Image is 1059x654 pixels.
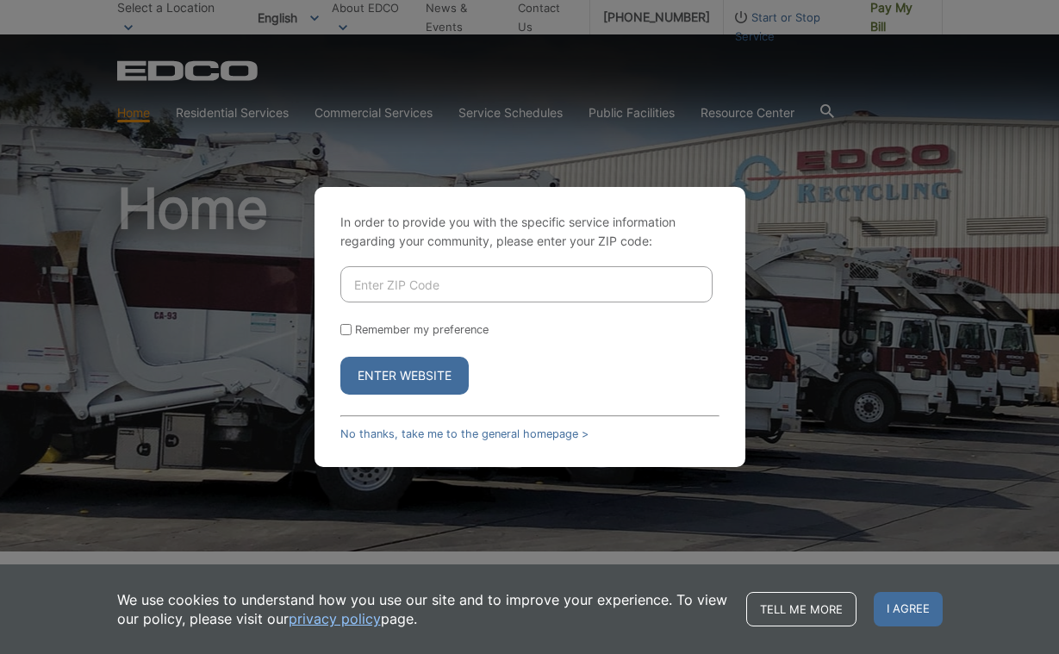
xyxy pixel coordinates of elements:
[289,609,381,628] a: privacy policy
[355,323,489,336] label: Remember my preference
[746,592,857,626] a: Tell me more
[340,213,719,251] p: In order to provide you with the specific service information regarding your community, please en...
[340,266,713,302] input: Enter ZIP Code
[340,427,589,440] a: No thanks, take me to the general homepage >
[117,590,729,628] p: We use cookies to understand how you use our site and to improve your experience. To view our pol...
[874,592,943,626] span: I agree
[340,357,469,395] button: Enter Website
